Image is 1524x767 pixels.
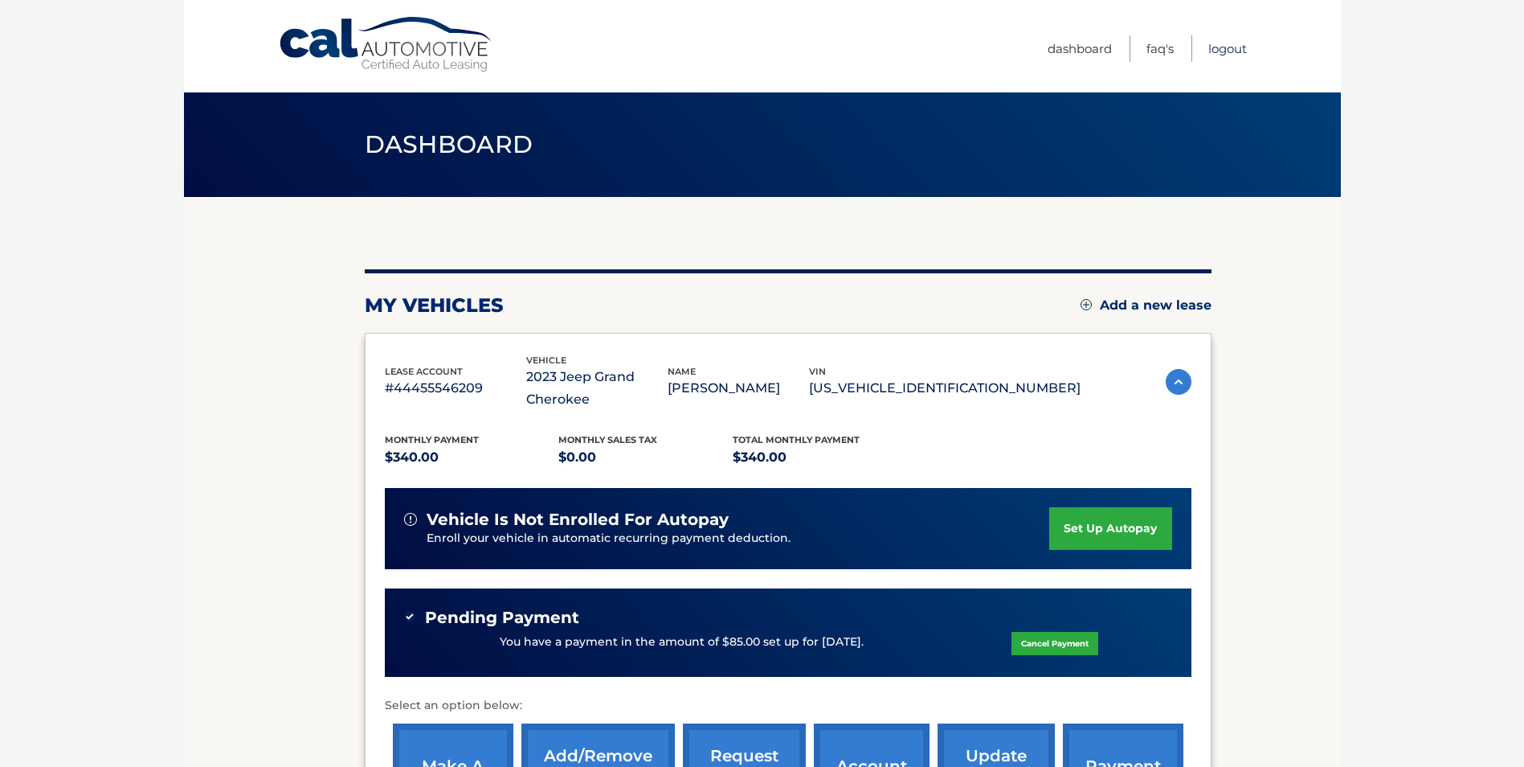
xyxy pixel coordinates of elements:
[1081,297,1211,314] a: Add a new lease
[385,377,526,400] p: #44455546209
[500,634,864,651] p: You have a payment in the amount of $85.00 set up for [DATE].
[385,434,479,445] span: Monthly Payment
[1049,507,1171,550] a: set up autopay
[404,513,417,526] img: alert-white.svg
[1208,35,1247,62] a: Logout
[278,16,495,73] a: Cal Automotive
[404,611,415,622] img: check-green.svg
[668,377,809,400] p: [PERSON_NAME]
[365,129,533,159] span: Dashboard
[526,355,566,366] span: vehicle
[1011,632,1098,655] a: Cancel Payment
[558,446,733,469] p: $0.00
[427,530,1050,548] p: Enroll your vehicle in automatic recurring payment deduction.
[733,446,907,469] p: $340.00
[425,608,579,628] span: Pending Payment
[558,434,657,445] span: Monthly sales Tax
[365,293,504,318] h2: my vehicles
[1081,299,1092,310] img: add.svg
[526,366,668,411] p: 2023 Jeep Grand Cherokee
[809,366,826,377] span: vin
[809,377,1081,400] p: [US_VEHICLE_IDENTIFICATION_NUMBER]
[385,446,559,469] p: $340.00
[385,696,1191,716] p: Select an option below:
[668,366,696,377] span: name
[385,366,463,377] span: lease account
[427,510,729,530] span: vehicle is not enrolled for autopay
[1146,35,1174,62] a: FAQ's
[1048,35,1112,62] a: Dashboard
[1166,369,1191,395] img: accordion-active.svg
[733,434,860,445] span: Total Monthly Payment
